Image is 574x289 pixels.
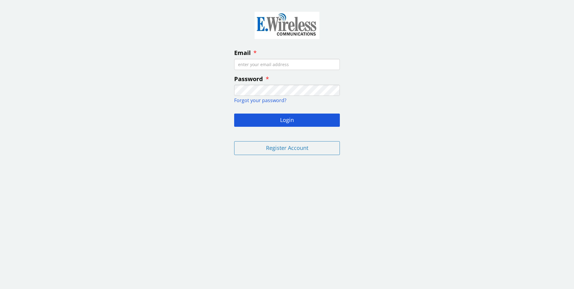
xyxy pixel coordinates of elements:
button: Login [234,114,340,127]
a: Forgot your password? [234,97,286,104]
button: Register Account [234,141,340,155]
span: Password [234,75,263,83]
span: Email [234,49,251,57]
input: enter your email address [234,59,340,70]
